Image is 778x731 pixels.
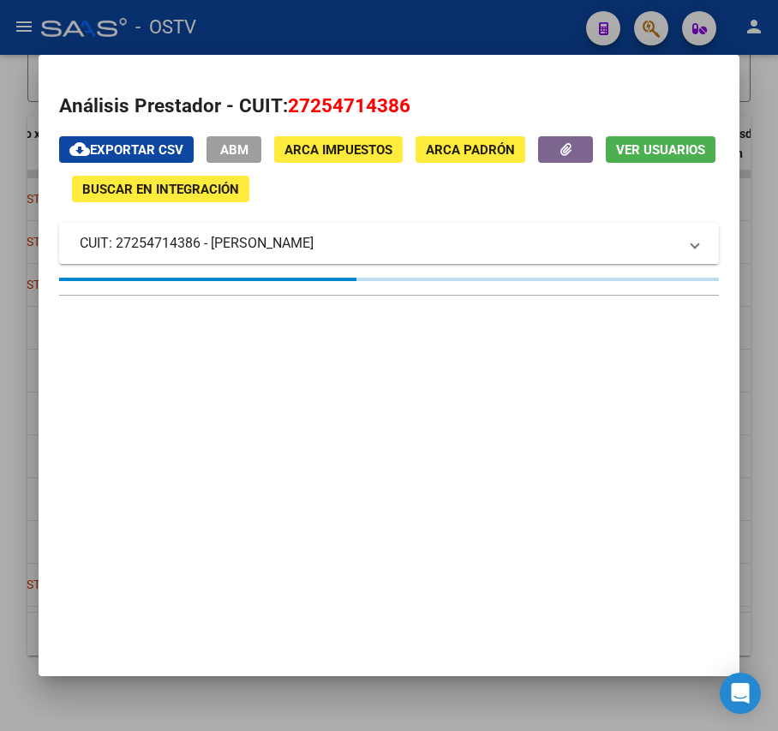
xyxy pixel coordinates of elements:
button: ABM [206,136,261,163]
button: ARCA Impuestos [274,136,403,163]
mat-icon: cloud_download [69,139,90,159]
span: Exportar CSV [69,142,183,158]
span: ARCA Padrón [426,142,515,158]
button: ARCA Padrón [416,136,525,163]
span: 27254714386 [288,94,410,117]
button: Buscar en Integración [72,176,249,202]
div: Open Intercom Messenger [720,673,761,714]
span: ARCA Impuestos [284,142,392,158]
h2: Análisis Prestador - CUIT: [59,92,718,121]
mat-expansion-panel-header: CUIT: 27254714386 - [PERSON_NAME] [59,223,718,264]
span: Ver Usuarios [616,142,705,158]
button: Exportar CSV [59,136,194,163]
span: ABM [220,142,248,158]
button: Ver Usuarios [606,136,715,163]
span: Buscar en Integración [82,182,239,197]
mat-panel-title: CUIT: 27254714386 - [PERSON_NAME] [80,233,677,254]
